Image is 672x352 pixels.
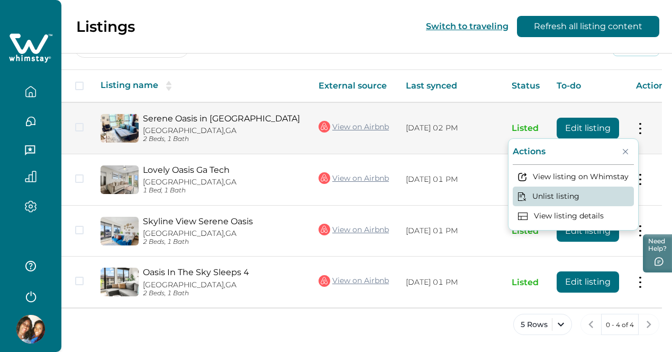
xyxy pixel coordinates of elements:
p: [DATE] 01 PM [406,174,495,185]
button: Switch to traveling [426,21,508,31]
a: View on Airbnb [319,171,389,185]
p: 2 Beds, 1 Bath [143,289,302,297]
p: [GEOGRAPHIC_DATA], GA [143,280,302,289]
p: 2 Beds, 1 Bath [143,238,302,246]
p: Listed [512,226,540,236]
button: Edit listing [557,118,619,139]
button: Close [617,143,634,160]
a: Lovely Oasis Ga Tech [143,165,302,175]
button: 0 - 4 of 4 [601,314,639,335]
button: Refresh all listing content [517,16,659,37]
img: propertyImage_Lovely Oasis Ga Tech [101,165,139,194]
p: [DATE] 01 PM [406,277,495,288]
p: 1 Bed, 1 Bath [143,187,302,195]
button: sorting [158,81,179,91]
p: 0 - 4 of 4 [606,320,634,330]
p: Actions [513,146,546,157]
p: Listings [76,17,135,36]
th: To-do [548,70,628,102]
button: previous page [580,314,602,335]
button: next page [638,314,659,335]
img: propertyImage_Serene Oasis in Ga Tech [101,114,139,143]
p: Listed [512,123,540,134]
img: Whimstay Host [16,315,45,344]
p: [DATE] 02 PM [406,123,495,134]
a: View on Airbnb [319,120,389,134]
p: [GEOGRAPHIC_DATA], GA [143,178,302,187]
th: External source [310,70,397,102]
p: 2 Beds, 1 Bath [143,135,302,143]
a: View on Airbnb [319,274,389,288]
th: Listing name [92,70,310,102]
img: propertyImage_Skyline View Serene Oasis [101,217,139,245]
a: View on Airbnb [319,223,389,236]
th: Last synced [397,70,503,102]
p: [GEOGRAPHIC_DATA], GA [143,229,302,238]
img: propertyImage_Oasis In The Sky Sleeps 4 [101,268,139,296]
a: Serene Oasis in [GEOGRAPHIC_DATA] [143,113,302,124]
button: 5 Rows [513,314,572,335]
button: Edit listing [557,271,619,293]
th: Status [503,70,548,102]
button: Edit listing [557,221,619,242]
a: Oasis In The Sky Sleeps 4 [143,267,302,277]
p: [GEOGRAPHIC_DATA], GA [143,126,302,135]
p: [DATE] 01 PM [406,226,495,236]
p: Listed [512,277,540,288]
a: Skyline View Serene Oasis [143,216,302,226]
